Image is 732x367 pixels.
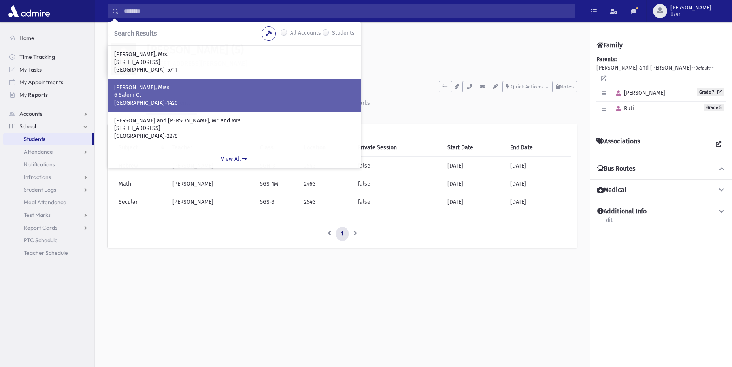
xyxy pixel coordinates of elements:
[114,175,168,193] td: Math
[24,237,58,244] span: PTC Schedule
[299,175,353,193] td: 246G
[506,193,571,211] td: [DATE]
[24,173,51,181] span: Infractions
[3,221,94,234] a: Report Cards
[3,63,94,76] a: My Tasks
[24,249,68,256] span: Teacher Schedule
[603,216,613,230] a: Edit
[108,32,136,39] a: Students
[511,84,543,90] span: Quick Actions
[443,175,506,193] td: [DATE]
[596,207,726,216] button: Additional Info
[114,51,355,58] p: [PERSON_NAME], Mrs.
[560,84,574,90] span: Notes
[3,183,94,196] a: Student Logs
[114,132,355,140] p: [GEOGRAPHIC_DATA]-2278
[3,133,92,145] a: Students
[147,43,577,56] h1: [PERSON_NAME] (5)
[596,55,726,124] div: [PERSON_NAME] and [PERSON_NAME]
[596,56,617,63] b: Parents:
[19,34,34,41] span: Home
[3,145,94,158] a: Attendance
[114,117,355,125] p: [PERSON_NAME] and [PERSON_NAME], Mr. and Mrs.
[704,104,724,111] span: Grade 5
[19,53,55,60] span: Time Tracking
[168,175,255,193] td: [PERSON_NAME]
[443,157,506,175] td: [DATE]
[711,137,726,152] a: View all Associations
[502,81,552,92] button: Quick Actions
[6,3,52,19] img: AdmirePro
[353,100,370,106] div: Marks
[353,139,443,157] th: Private Session
[443,193,506,211] td: [DATE]
[596,165,726,173] button: Bus Routes
[506,139,571,157] th: End Date
[114,30,157,37] span: Search Results
[299,193,353,211] td: 254G
[24,199,66,206] span: Meal Attendance
[114,124,355,132] p: [STREET_ADDRESS]
[3,88,94,101] a: My Reports
[108,32,136,43] nav: breadcrumb
[255,175,299,193] td: 5GS-1M
[597,165,635,173] h4: Bus Routes
[3,120,94,133] a: School
[114,66,355,74] p: [GEOGRAPHIC_DATA]-5711
[147,60,577,67] h6: [STREET_ADDRESS][PERSON_NAME]
[108,43,139,75] img: 9k=
[596,41,623,49] h4: Family
[443,139,506,157] th: Start Date
[19,66,42,73] span: My Tasks
[506,175,571,193] td: [DATE]
[24,136,45,143] span: Students
[24,211,51,218] span: Test Marks
[114,193,168,211] td: Secular
[19,79,63,86] span: My Appointments
[597,207,647,216] h4: Additional Info
[596,186,726,194] button: Medical
[552,81,577,92] button: Notes
[597,186,626,194] h4: Medical
[114,58,355,66] p: [STREET_ADDRESS]
[613,90,665,96] span: [PERSON_NAME]
[353,175,443,193] td: false
[119,4,575,18] input: Search
[255,193,299,211] td: 5GS-3
[24,148,53,155] span: Attendance
[670,5,711,11] span: [PERSON_NAME]
[332,29,355,38] label: Students
[19,123,36,130] span: School
[3,107,94,120] a: Accounts
[670,11,711,17] span: User
[108,92,146,115] a: Activity
[613,105,634,112] span: Ruti
[336,227,349,241] a: 1
[506,157,571,175] td: [DATE]
[108,150,361,168] a: View All
[168,193,255,211] td: [PERSON_NAME]
[3,158,94,171] a: Notifications
[596,137,640,152] h4: Associations
[353,193,443,211] td: false
[19,110,42,117] span: Accounts
[290,29,321,38] label: All Accounts
[114,91,355,99] p: 6 Salem Ct
[114,84,355,92] p: [PERSON_NAME], Miss
[3,209,94,221] a: Test Marks
[3,234,94,247] a: PTC Schedule
[3,171,94,183] a: Infractions
[3,32,94,44] a: Home
[697,88,724,96] a: Grade 7
[24,224,57,231] span: Report Cards
[24,186,56,193] span: Student Logs
[19,91,48,98] span: My Reports
[114,99,355,107] p: [GEOGRAPHIC_DATA]-1420
[3,51,94,63] a: Time Tracking
[3,196,94,209] a: Meal Attendance
[353,157,443,175] td: false
[3,247,94,259] a: Teacher Schedule
[3,76,94,88] a: My Appointments
[24,161,55,168] span: Notifications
